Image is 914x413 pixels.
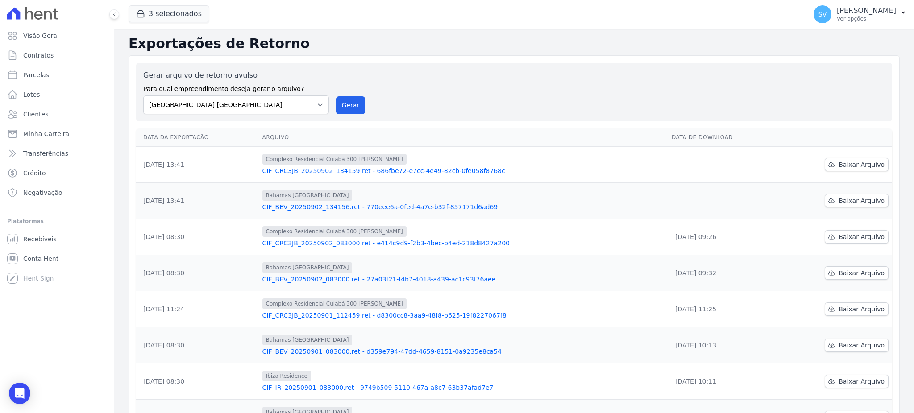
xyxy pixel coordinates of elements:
td: [DATE] 13:41 [136,183,259,219]
span: Baixar Arquivo [839,232,885,241]
h2: Exportações de Retorno [129,36,900,52]
label: Para qual empreendimento deseja gerar o arquivo? [143,81,329,94]
a: CIF_BEV_20250901_083000.ret - d359e794-47dd-4659-8151-0a9235e8ca54 [262,347,665,356]
td: [DATE] 09:32 [668,255,778,291]
a: Lotes [4,86,110,103]
a: CIF_CRC3JB_20250902_083000.ret - e414c9d9-f2b3-4bec-b4ed-218d8427a200 [262,239,665,248]
span: Contratos [23,51,54,60]
div: Open Intercom Messenger [9,383,30,404]
span: Bahamas [GEOGRAPHIC_DATA] [262,262,353,273]
span: Ibiza Residence [262,371,311,381]
a: Contratos [4,46,110,64]
span: Baixar Arquivo [839,196,885,205]
a: Minha Carteira [4,125,110,143]
td: [DATE] 08:30 [136,255,259,291]
a: Baixar Arquivo [825,266,889,280]
span: Parcelas [23,70,49,79]
a: Clientes [4,105,110,123]
span: Baixar Arquivo [839,160,885,169]
a: Baixar Arquivo [825,339,889,352]
span: Baixar Arquivo [839,268,885,277]
a: Visão Geral [4,27,110,45]
a: Recebíveis [4,230,110,248]
span: Visão Geral [23,31,59,40]
span: Recebíveis [23,235,57,244]
td: [DATE] 13:41 [136,147,259,183]
span: SV [818,11,827,17]
span: Crédito [23,169,46,178]
label: Gerar arquivo de retorno avulso [143,70,329,81]
p: [PERSON_NAME] [837,6,896,15]
td: [DATE] 11:24 [136,291,259,327]
span: Negativação [23,188,62,197]
td: [DATE] 08:30 [136,363,259,400]
a: Transferências [4,145,110,162]
td: [DATE] 10:13 [668,327,778,363]
a: CIF_BEV_20250902_134156.ret - 770eee6a-0fed-4a7e-b32f-857171d6ad69 [262,202,665,211]
th: Arquivo [259,128,668,147]
a: CIF_CRC3JB_20250902_134159.ret - 686fbe72-e7cc-4e49-82cb-0fe058f8768c [262,166,665,175]
td: [DATE] 08:30 [136,219,259,255]
td: [DATE] 08:30 [136,327,259,363]
span: Lotes [23,90,40,99]
span: Complexo Residencial Cuiabá 300 [PERSON_NAME] [262,298,407,309]
td: [DATE] 09:26 [668,219,778,255]
td: [DATE] 10:11 [668,363,778,400]
span: Baixar Arquivo [839,341,885,350]
span: Minha Carteira [23,129,69,138]
button: SV [PERSON_NAME] Ver opções [806,2,914,27]
span: Clientes [23,110,48,119]
td: [DATE] 11:25 [668,291,778,327]
span: Baixar Arquivo [839,305,885,314]
th: Data de Download [668,128,778,147]
a: Baixar Arquivo [825,375,889,388]
a: Parcelas [4,66,110,84]
a: CIF_CRC3JB_20250901_112459.ret - d8300cc8-3aa9-48f8-b625-19f8227067f8 [262,311,665,320]
span: Conta Hent [23,254,58,263]
p: Ver opções [837,15,896,22]
span: Baixar Arquivo [839,377,885,386]
a: Baixar Arquivo [825,302,889,316]
span: Complexo Residencial Cuiabá 300 [PERSON_NAME] [262,154,407,165]
a: Baixar Arquivo [825,230,889,244]
span: Complexo Residencial Cuiabá 300 [PERSON_NAME] [262,226,407,237]
div: Plataformas [7,216,107,227]
span: Transferências [23,149,68,158]
th: Data da Exportação [136,128,259,147]
button: Gerar [336,96,366,114]
a: CIF_BEV_20250902_083000.ret - 27a03f21-f4b7-4018-a439-ac1c93f76aee [262,275,665,284]
span: Bahamas [GEOGRAPHIC_DATA] [262,190,353,201]
button: 3 selecionados [129,5,209,22]
a: Negativação [4,184,110,202]
a: CIF_IR_20250901_083000.ret - 9749b509-5110-467a-a8c7-63b37afad7e7 [262,383,665,392]
a: Conta Hent [4,250,110,268]
a: Crédito [4,164,110,182]
a: Baixar Arquivo [825,158,889,171]
span: Bahamas [GEOGRAPHIC_DATA] [262,335,353,345]
a: Baixar Arquivo [825,194,889,207]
